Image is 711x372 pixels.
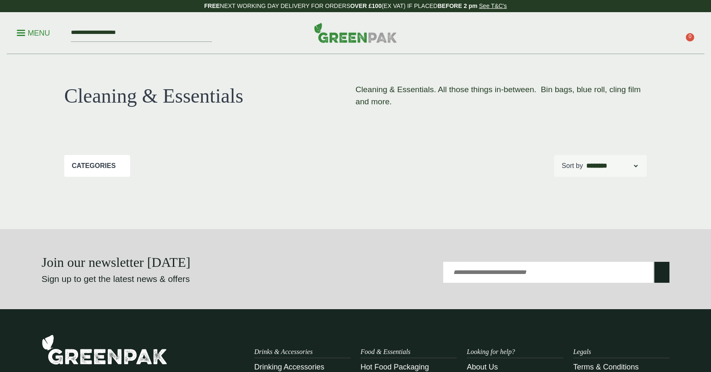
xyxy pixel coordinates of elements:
a: See T&C's [479,3,507,9]
p: Menu [17,28,50,38]
img: GreenPak Supplies [42,334,167,365]
p: Cleaning & Essentials. All those things in-between. Bin bags, blue roll, cling film and more. [355,84,647,108]
a: Drinking Accessories [254,363,324,371]
span: 0 [686,33,694,41]
select: Shop order [585,161,639,171]
a: Menu [17,28,50,36]
strong: Join our newsletter [DATE] [42,255,191,270]
strong: FREE [204,3,220,9]
h1: Cleaning & Essentials [64,84,355,108]
img: GreenPak Supplies [314,23,397,43]
strong: OVER £100 [350,3,382,9]
p: Sign up to get the latest news & offers [42,272,324,286]
p: Categories [72,161,116,171]
a: Terms & Conditions [573,363,639,371]
a: About Us [467,363,498,371]
strong: BEFORE 2 pm [437,3,477,9]
a: Hot Food Packaging [361,363,429,371]
p: Sort by [562,161,583,171]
